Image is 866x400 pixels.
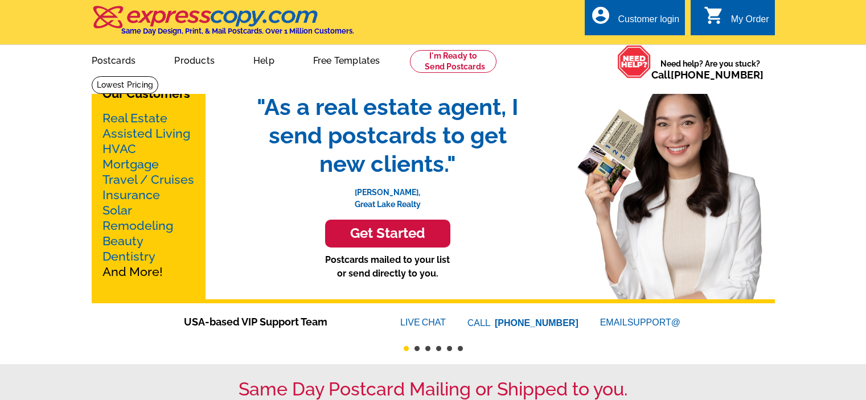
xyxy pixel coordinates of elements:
span: Need help? Are you stuck? [651,58,769,81]
a: Real Estate [102,111,167,125]
h3: Get Started [339,225,436,242]
a: Solar [102,203,132,217]
a: shopping_cart My Order [704,13,769,27]
a: Mortgage [102,157,159,171]
font: LIVE [400,316,422,329]
i: shopping_cart [704,5,724,26]
a: [PHONE_NUMBER] [495,318,578,328]
button: 2 of 6 [414,346,420,351]
a: Get Started [245,220,530,248]
font: CALL [467,316,492,330]
a: Products [156,46,233,73]
span: Call [651,69,764,81]
div: Customer login [618,14,679,30]
a: account_circle Customer login [590,13,679,27]
button: 1 of 6 [404,346,409,351]
button: 5 of 6 [447,346,452,351]
img: help [617,45,651,79]
h1: Same Day Postcard Mailing or Shipped to you. [92,378,775,400]
font: SUPPORT@ [627,316,682,329]
button: 6 of 6 [458,346,463,351]
button: 4 of 6 [436,346,441,351]
a: EMAILSUPPORT@ [600,317,682,327]
p: And More! [102,110,195,279]
a: LIVECHAT [400,317,446,327]
a: HVAC [102,142,136,156]
a: [PHONE_NUMBER] [671,69,764,81]
p: Postcards mailed to your list or send directly to you. [245,253,530,281]
a: Same Day Design, Print, & Mail Postcards. Over 1 Million Customers. [92,14,354,35]
a: Assisted Living [102,126,190,141]
a: Remodeling [102,218,173,233]
button: 3 of 6 [425,346,430,351]
i: account_circle [590,5,611,26]
a: Beauty [102,234,143,248]
h4: Same Day Design, Print, & Mail Postcards. Over 1 Million Customers. [121,27,354,35]
span: USA-based VIP Support Team [184,314,366,329]
a: Travel / Cruises [102,172,194,187]
div: My Order [731,14,769,30]
a: Postcards [73,46,154,73]
p: [PERSON_NAME], Great Lake Realty [245,178,530,211]
a: Help [235,46,293,73]
span: "As a real estate agent, I send postcards to get new clients." [245,93,530,178]
a: Free Templates [295,46,399,73]
a: Insurance [102,188,160,202]
a: Dentistry [102,249,155,263]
